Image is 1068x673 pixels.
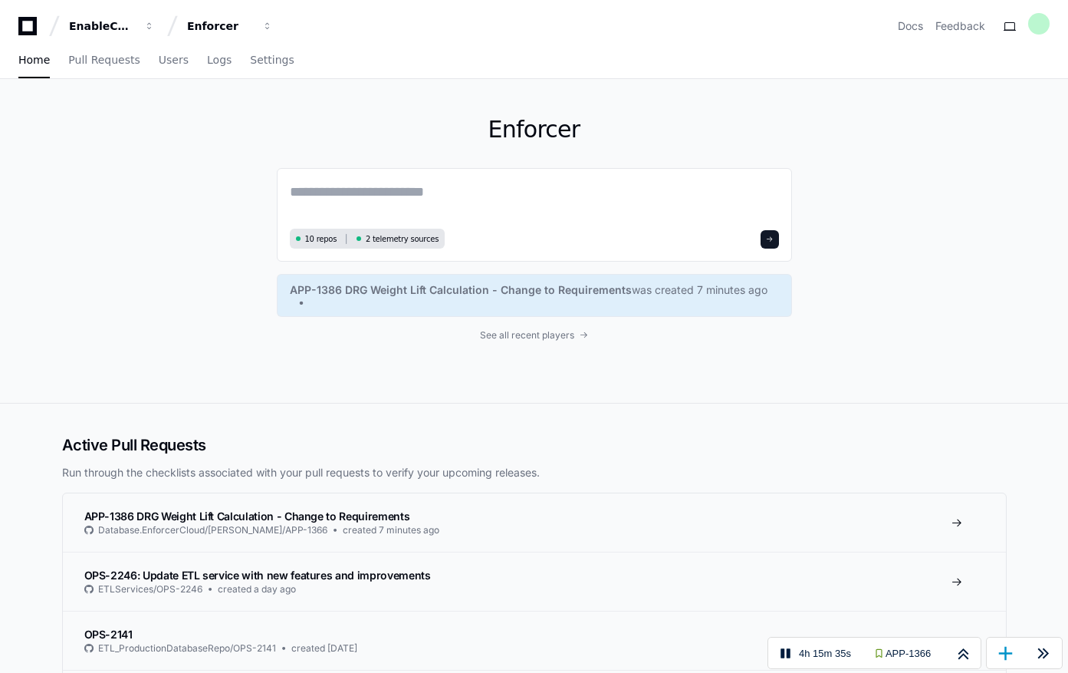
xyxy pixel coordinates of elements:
[68,43,140,78] a: Pull Requests
[181,12,279,40] button: Enforcer
[18,43,50,78] a: Home
[366,233,439,245] span: 2 telemetry sources
[63,493,1006,552] a: APP-1386 DRG Weight Lift Calculation - Change to RequirementsDatabase.EnforcerCloud/[PERSON_NAME]...
[84,510,410,523] span: APP-1386 DRG Weight Lift Calculation - Change to Requirements
[84,569,431,582] span: OPS-2246: Update ETL service with new features and improvements
[207,55,232,64] span: Logs
[98,642,276,655] span: ETL_ProductionDatabaseRepo/OPS-2141
[68,55,140,64] span: Pull Requests
[290,282,779,308] a: APP-1386 DRG Weight Lift Calculation - Change to Requirementswas created 7 minutes ago
[250,43,294,78] a: Settings
[69,18,135,34] div: EnableComp
[63,552,1006,611] a: OPS-2246: Update ETL service with new features and improvementsETLServices/OPS-2246created a day ago
[935,18,985,34] button: Feedback
[98,524,327,536] span: Database.EnforcerCloud/[PERSON_NAME]/APP-1366
[305,233,337,245] span: 10 repos
[207,43,232,78] a: Logs
[277,116,792,144] h1: Enforcer
[218,583,296,595] span: created a day ago
[250,55,294,64] span: Settings
[98,583,202,595] span: ETLServices/OPS-2246
[62,434,1007,456] h2: Active Pull Requests
[898,18,923,34] a: Docs
[62,465,1007,480] p: Run through the checklists associated with your pull requests to verify your upcoming releases.
[187,18,253,34] div: Enforcer
[632,282,767,298] span: was created 7 minutes ago
[159,55,189,64] span: Users
[480,329,574,341] span: See all recent players
[343,524,439,536] span: created 7 minutes ago
[18,55,50,64] span: Home
[84,628,133,641] span: OPS-2141
[291,642,357,655] span: created [DATE]
[277,329,792,341] a: See all recent players
[63,12,161,40] button: EnableComp
[290,282,632,298] span: APP-1386 DRG Weight Lift Calculation - Change to Requirements
[63,611,1006,670] a: OPS-2141ETL_ProductionDatabaseRepo/OPS-2141created [DATE]
[159,43,189,78] a: Users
